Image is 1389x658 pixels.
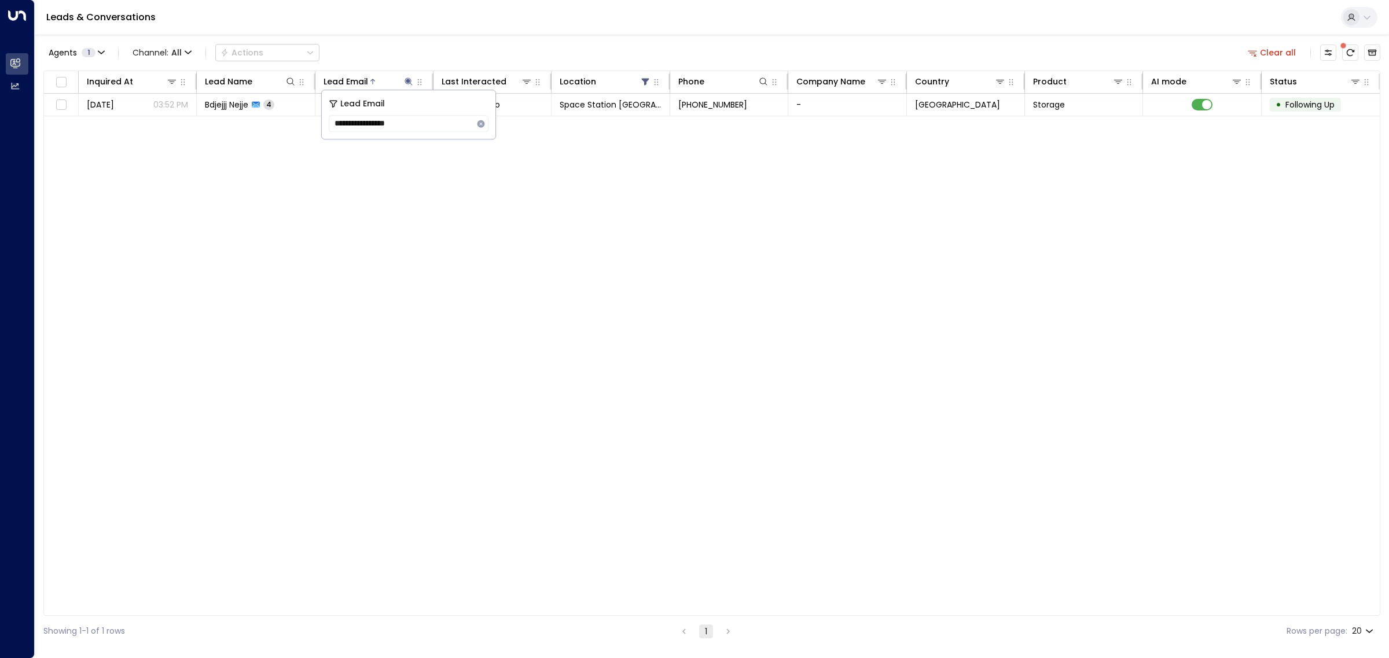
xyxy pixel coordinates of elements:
[915,75,1006,88] div: Country
[1285,99,1335,110] span: Following Up
[560,75,596,88] div: Location
[442,75,532,88] div: Last Interacted
[205,75,252,88] div: Lead Name
[153,99,188,110] p: 03:52 PM
[678,75,704,88] div: Phone
[205,99,248,110] span: Bdjejjj Nejje
[128,45,196,61] span: Channel:
[1352,623,1376,639] div: 20
[54,75,68,90] span: Toggle select all
[1320,45,1336,61] button: Customize
[796,75,887,88] div: Company Name
[677,624,736,638] nav: pagination navigation
[1342,45,1358,61] span: There are new threads available. Refresh the grid to view the latest updates.
[442,75,506,88] div: Last Interacted
[87,75,178,88] div: Inquired At
[1151,75,1242,88] div: AI mode
[1287,625,1347,637] label: Rows per page:
[1364,45,1380,61] button: Archived Leads
[915,99,1000,110] span: United Kingdom
[128,45,196,61] button: Channel:All
[171,48,182,57] span: All
[1276,95,1281,114] div: •
[54,98,68,112] span: Toggle select row
[221,47,263,58] div: Actions
[43,625,125,637] div: Showing 1-1 of 1 rows
[215,44,319,61] div: Button group with a nested menu
[1270,75,1297,88] div: Status
[796,75,865,88] div: Company Name
[1033,99,1065,110] span: Storage
[205,75,296,88] div: Lead Name
[915,75,949,88] div: Country
[215,44,319,61] button: Actions
[1151,75,1186,88] div: AI mode
[678,99,747,110] span: +447349943691
[1033,75,1124,88] div: Product
[340,97,385,110] span: Lead Email
[324,75,368,88] div: Lead Email
[87,99,114,110] span: Aug 03, 2025
[43,45,109,61] button: Agents1
[46,10,156,24] a: Leads & Conversations
[678,75,769,88] div: Phone
[1243,45,1301,61] button: Clear all
[324,75,414,88] div: Lead Email
[1033,75,1067,88] div: Product
[788,94,906,116] td: -
[49,49,77,57] span: Agents
[82,48,95,57] span: 1
[699,624,713,638] button: page 1
[1270,75,1361,88] div: Status
[263,99,274,109] span: 4
[87,75,133,88] div: Inquired At
[560,99,661,110] span: Space Station Solihull
[560,75,651,88] div: Location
